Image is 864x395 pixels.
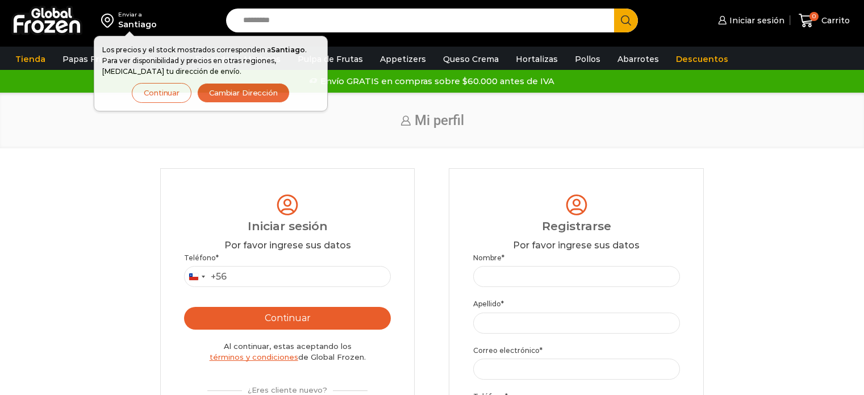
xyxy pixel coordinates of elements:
span: 0 [809,12,819,21]
span: Iniciar sesión [727,15,784,26]
a: Iniciar sesión [715,9,784,32]
div: +56 [211,269,227,284]
a: Pulpa de Frutas [292,48,369,70]
a: Hortalizas [510,48,564,70]
label: Apellido [473,298,680,309]
img: tabler-icon-user-circle.svg [564,192,590,218]
a: Descuentos [670,48,734,70]
button: Search button [614,9,638,32]
label: Correo electrónico [473,345,680,356]
span: Mi perfil [415,113,464,128]
button: Selected country [185,267,227,286]
div: Al continuar, estas aceptando los de Global Frozen. [184,341,391,362]
div: Por favor ingrese sus datos [184,239,391,252]
div: Por favor ingrese sus datos [473,239,680,252]
span: Carrito [819,15,850,26]
a: Papas Fritas [57,48,120,70]
img: tabler-icon-user-circle.svg [274,192,300,218]
div: Iniciar sesión [184,218,391,235]
label: Nombre [473,252,680,263]
a: Tienda [10,48,51,70]
a: Queso Crema [437,48,504,70]
button: Cambiar Dirección [197,83,290,103]
div: Enviar a [118,11,157,19]
p: Los precios y el stock mostrados corresponden a . Para ver disponibilidad y precios en otras regi... [102,44,319,77]
button: Continuar [184,307,391,330]
a: Pollos [569,48,606,70]
button: Continuar [132,83,191,103]
label: Teléfono [184,252,391,263]
div: Santiago [118,19,157,30]
div: Registrarse [473,218,680,235]
img: address-field-icon.svg [101,11,118,30]
a: Appetizers [374,48,432,70]
a: Abarrotes [612,48,665,70]
a: 0 Carrito [796,7,853,34]
a: términos y condiciones [210,352,298,361]
strong: Santiago [271,45,305,54]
